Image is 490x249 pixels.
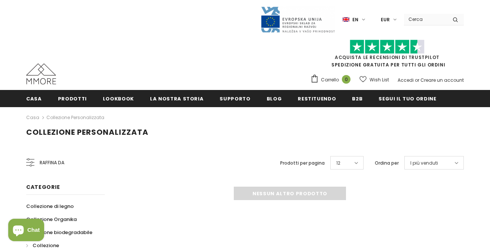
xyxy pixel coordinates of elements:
[359,73,389,86] a: Wish List
[40,159,64,167] span: Raffina da
[26,183,60,191] span: Categorie
[103,95,134,102] span: Lookbook
[298,95,336,102] span: Restituendo
[103,90,134,107] a: Lookbook
[26,229,92,236] span: Collezione biodegradabile
[335,54,440,60] a: Acquista le recensioni di TrustPilot
[150,95,203,102] span: La nostra storia
[267,90,282,107] a: Blog
[58,90,87,107] a: Prodotti
[26,216,77,223] span: Collezione Organika
[26,213,77,226] a: Collezione Organika
[26,63,56,84] img: Casi MMORE
[370,76,389,84] span: Wish List
[381,16,390,24] span: EUR
[26,113,39,122] a: Casa
[26,90,42,107] a: Casa
[26,226,92,239] a: Collezione biodegradabile
[46,114,104,121] a: Collezione personalizzata
[379,90,436,107] a: Segui il tuo ordine
[410,159,438,167] span: I più venduti
[220,90,250,107] a: supporto
[321,76,339,84] span: Carrello
[6,219,46,243] inbox-online-store-chat: Shopify online store chat
[352,16,358,24] span: en
[220,95,250,102] span: supporto
[415,77,419,83] span: or
[260,6,335,33] img: Javni Razpis
[280,159,325,167] label: Prodotti per pagina
[420,77,464,83] a: Creare un account
[379,95,436,102] span: Segui il tuo ordine
[26,127,148,137] span: Collezione personalizzata
[336,159,340,167] span: 12
[26,95,42,102] span: Casa
[26,200,74,213] a: Collezione di legno
[398,77,414,83] a: Accedi
[350,40,425,54] img: Fidati di Pilot Stars
[352,95,362,102] span: B2B
[310,74,354,85] a: Carrello 0
[404,14,447,25] input: Search Site
[352,90,362,107] a: B2B
[26,203,74,210] span: Collezione di legno
[310,43,464,68] span: SPEDIZIONE GRATUITA PER TUTTI GLI ORDINI
[260,16,335,22] a: Javni Razpis
[58,95,87,102] span: Prodotti
[267,95,282,102] span: Blog
[298,90,336,107] a: Restituendo
[150,90,203,107] a: La nostra storia
[375,159,399,167] label: Ordina per
[343,16,349,23] img: i-lang-1.png
[342,75,350,84] span: 0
